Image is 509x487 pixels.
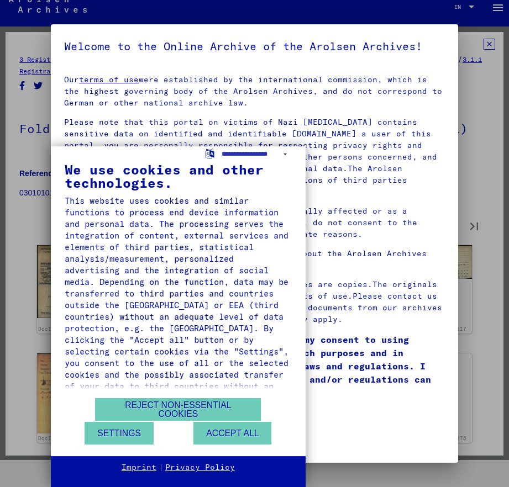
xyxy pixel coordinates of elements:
div: This website uses cookies and similar functions to process end device information and personal da... [65,195,292,404]
div: We use cookies and other technologies. [65,163,292,189]
button: Reject non-essential cookies [95,398,261,421]
button: Settings [85,422,154,444]
a: Imprint [122,462,156,473]
a: Privacy Policy [165,462,235,473]
button: Accept all [193,422,271,444]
